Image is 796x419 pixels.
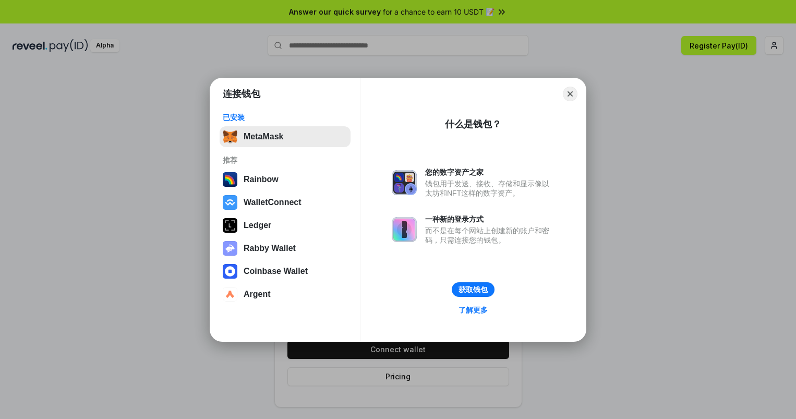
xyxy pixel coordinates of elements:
div: 已安装 [223,113,347,122]
img: svg+xml,%3Csvg%20width%3D%2228%22%20height%3D%2228%22%20viewBox%3D%220%200%2028%2028%22%20fill%3D... [223,264,237,279]
div: Rainbow [244,175,279,184]
h1: 连接钱包 [223,88,260,100]
div: Argent [244,290,271,299]
button: Argent [220,284,351,305]
img: svg+xml,%3Csvg%20width%3D%2228%22%20height%3D%2228%22%20viewBox%3D%220%200%2028%2028%22%20fill%3D... [223,287,237,302]
img: svg+xml,%3Csvg%20width%3D%22120%22%20height%3D%22120%22%20viewBox%3D%220%200%20120%20120%22%20fil... [223,172,237,187]
div: 您的数字资产之家 [425,167,554,177]
img: svg+xml,%3Csvg%20xmlns%3D%22http%3A%2F%2Fwww.w3.org%2F2000%2Fsvg%22%20width%3D%2228%22%20height%3... [223,218,237,233]
button: 获取钱包 [452,282,495,297]
div: Ledger [244,221,271,230]
div: 钱包用于发送、接收、存储和显示像以太坊和NFT这样的数字资产。 [425,179,554,198]
img: svg+xml,%3Csvg%20xmlns%3D%22http%3A%2F%2Fwww.w3.org%2F2000%2Fsvg%22%20fill%3D%22none%22%20viewBox... [223,241,237,256]
div: 推荐 [223,155,347,165]
div: MetaMask [244,132,283,141]
div: Coinbase Wallet [244,267,308,276]
button: Ledger [220,215,351,236]
img: svg+xml,%3Csvg%20width%3D%2228%22%20height%3D%2228%22%20viewBox%3D%220%200%2028%2028%22%20fill%3D... [223,195,237,210]
div: Rabby Wallet [244,244,296,253]
button: Close [563,87,577,101]
img: svg+xml,%3Csvg%20xmlns%3D%22http%3A%2F%2Fwww.w3.org%2F2000%2Fsvg%22%20fill%3D%22none%22%20viewBox... [392,217,417,242]
a: 了解更多 [452,303,494,317]
div: 什么是钱包？ [445,118,501,130]
button: MetaMask [220,126,351,147]
div: 获取钱包 [459,285,488,294]
div: 了解更多 [459,305,488,315]
div: 而不是在每个网站上创建新的账户和密码，只需连接您的钱包。 [425,226,554,245]
button: Rabby Wallet [220,238,351,259]
div: WalletConnect [244,198,301,207]
img: svg+xml,%3Csvg%20fill%3D%22none%22%20height%3D%2233%22%20viewBox%3D%220%200%2035%2033%22%20width%... [223,129,237,144]
button: Rainbow [220,169,351,190]
button: Coinbase Wallet [220,261,351,282]
div: 一种新的登录方式 [425,214,554,224]
img: svg+xml,%3Csvg%20xmlns%3D%22http%3A%2F%2Fwww.w3.org%2F2000%2Fsvg%22%20fill%3D%22none%22%20viewBox... [392,170,417,195]
button: WalletConnect [220,192,351,213]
